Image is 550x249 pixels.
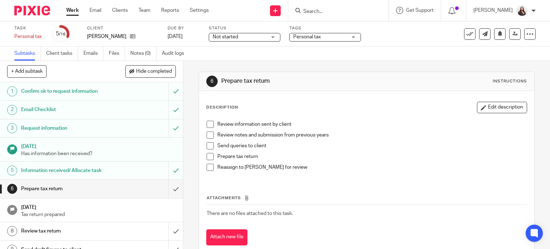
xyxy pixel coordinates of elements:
span: There are no files attached to this task. [207,211,293,216]
label: Due by [168,25,200,31]
label: Status [209,25,280,31]
h1: Email Checklist [21,104,115,115]
div: 6 [206,76,218,87]
div: 3 [7,123,17,133]
div: 2 [7,105,17,115]
h1: [DATE] [21,202,176,211]
p: [PERSON_NAME] [473,7,513,14]
h1: Review tax return [21,226,115,236]
input: Search [303,9,367,15]
button: + Add subtask [7,65,47,77]
button: Hide completed [125,65,176,77]
div: 1 [7,86,17,96]
div: 5 [7,166,17,176]
small: /16 [59,32,66,36]
label: Task [14,25,43,31]
p: Send queries to client [217,142,527,149]
div: Personal tax [14,33,43,40]
h1: Prepare tax return [221,77,382,85]
span: Hide completed [136,69,172,75]
div: 6 [7,184,17,194]
a: Reports [161,7,179,14]
a: Audit logs [162,47,189,61]
h1: Confirm ok to request information [21,86,115,97]
a: Email [90,7,101,14]
a: Emails [83,47,103,61]
div: 8 [7,226,17,236]
span: Not started [213,34,238,39]
img: Pixie [14,6,50,15]
div: Instructions [493,78,527,84]
label: Client [87,25,159,31]
span: Get Support [406,8,434,13]
p: Review notes and submission from previous years [217,131,527,139]
button: Edit description [477,102,527,113]
p: Tax return prepared [21,211,176,218]
div: 5 [56,30,66,38]
a: Work [66,7,79,14]
p: Prepare tax return [217,153,527,160]
h1: Information received/ Allocate task [21,165,115,176]
a: Team [139,7,150,14]
h1: Request information [21,123,115,134]
a: Settings [190,7,209,14]
p: Has information been received? [21,150,176,157]
p: Review information sent by client [217,121,527,128]
a: Subtasks [14,47,41,61]
a: Notes (0) [130,47,156,61]
p: [PERSON_NAME] [87,33,126,40]
span: [DATE] [168,34,183,39]
span: Attachments [207,196,241,200]
a: Files [109,47,125,61]
a: Client tasks [46,47,78,61]
img: 2022.jpg [516,5,528,16]
h1: [DATE] [21,141,176,150]
a: Clients [112,7,128,14]
span: Personal tax [293,34,321,39]
h1: Prepare tax return [21,183,115,194]
p: Reassign to [PERSON_NAME] for review [217,164,527,171]
button: Attach new file [206,229,247,245]
label: Tags [289,25,361,31]
p: Description [206,105,238,110]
